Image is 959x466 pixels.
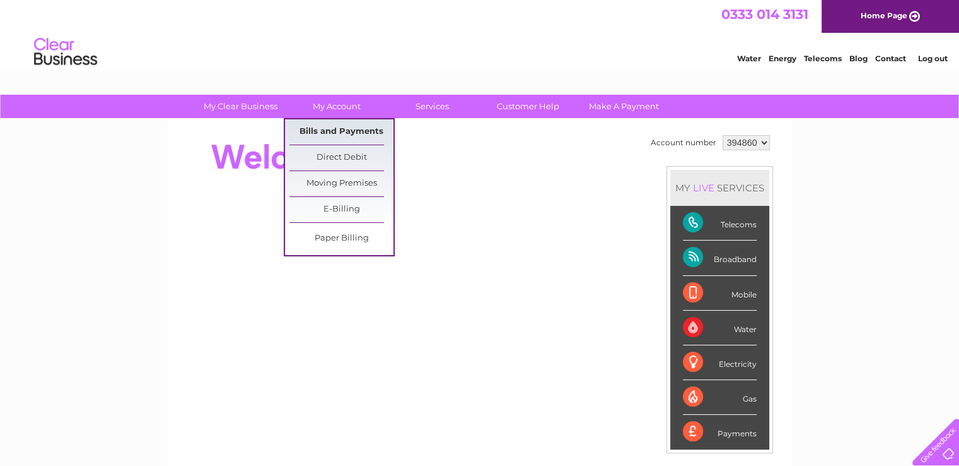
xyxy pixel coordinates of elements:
div: Broadband [683,241,757,275]
a: Customer Help [476,95,580,118]
div: LIVE [690,182,717,194]
div: Clear Business is a trading name of Verastar Limited (registered in [GEOGRAPHIC_DATA] No. 3667643... [182,7,778,61]
div: Electricity [683,345,757,380]
div: Mobile [683,276,757,311]
a: Moving Premises [289,171,393,196]
a: Contact [875,54,906,63]
div: Water [683,311,757,345]
a: Direct Debit [289,145,393,170]
div: MY SERVICES [670,170,769,206]
img: logo.png [33,33,98,71]
a: E-Billing [289,197,393,222]
div: Payments [683,415,757,449]
a: Blog [849,54,868,63]
a: My Clear Business [189,95,293,118]
a: Log out [917,54,947,63]
td: Account number [648,132,719,153]
a: Services [380,95,484,118]
div: Gas [683,380,757,415]
a: 0333 014 3131 [721,6,808,22]
a: Paper Billing [289,226,393,251]
a: Bills and Payments [289,119,393,145]
a: Telecoms [804,54,842,63]
a: My Account [284,95,388,118]
a: Water [737,54,761,63]
a: Make A Payment [572,95,676,118]
a: Energy [769,54,796,63]
div: Telecoms [683,206,757,241]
